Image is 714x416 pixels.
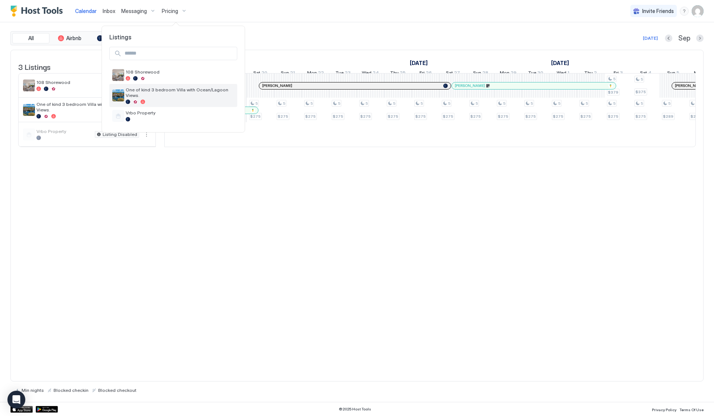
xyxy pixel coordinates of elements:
[112,69,124,81] div: listing image
[126,110,234,116] span: Vrbo Property
[112,90,124,101] div: listing image
[102,33,245,41] span: Listings
[122,47,237,60] input: Input Field
[126,69,234,75] span: 108 Shorewood
[7,391,25,409] div: Open Intercom Messenger
[126,87,234,98] span: One of kind 3 bedroom Villa with Ocean/Lagoon Views.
